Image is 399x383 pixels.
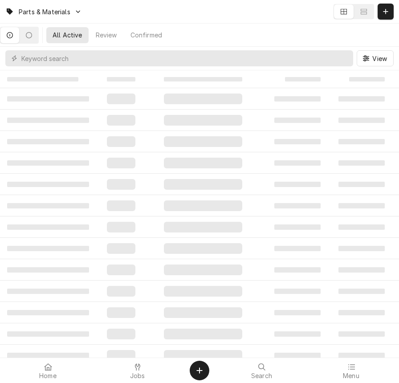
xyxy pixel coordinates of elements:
[7,118,89,123] span: ‌
[107,329,135,339] span: ‌
[7,77,78,81] span: ‌
[107,136,135,147] span: ‌
[274,224,321,230] span: ‌
[164,115,242,126] span: ‌
[338,96,385,102] span: ‌
[274,331,321,337] span: ‌
[107,94,135,104] span: ‌
[338,139,385,144] span: ‌
[107,265,135,275] span: ‌
[338,224,385,230] span: ‌
[349,77,385,81] span: ‌
[7,310,89,315] span: ‌
[7,182,89,187] span: ‌
[343,372,359,379] span: Menu
[7,331,89,337] span: ‌
[338,246,385,251] span: ‌
[338,160,385,166] span: ‌
[164,200,242,211] span: ‌
[21,50,349,66] input: Keyword search
[164,286,242,297] span: ‌
[7,267,89,273] span: ‌
[107,179,135,190] span: ‌
[274,96,321,102] span: ‌
[164,179,242,190] span: ‌
[274,160,321,166] span: ‌
[338,182,385,187] span: ‌
[274,203,321,208] span: ‌
[164,136,242,147] span: ‌
[7,246,89,251] span: ‌
[217,360,306,381] a: Search
[338,310,385,315] span: ‌
[274,353,321,358] span: ‌
[19,7,70,16] span: Parts & Materials
[107,286,135,297] span: ‌
[285,77,321,81] span: ‌
[7,353,89,358] span: ‌
[338,267,385,273] span: ‌
[164,307,242,318] span: ‌
[274,289,321,294] span: ‌
[251,372,272,379] span: Search
[107,307,135,318] span: ‌
[7,203,89,208] span: ‌
[107,350,135,361] span: ‌
[338,353,385,358] span: ‌
[274,182,321,187] span: ‌
[274,118,321,123] span: ‌
[164,350,242,361] span: ‌
[164,329,242,339] span: ‌
[274,139,321,144] span: ‌
[274,246,321,251] span: ‌
[107,200,135,211] span: ‌
[357,50,394,66] button: View
[7,96,89,102] span: ‌
[164,222,242,232] span: ‌
[4,360,92,381] a: Home
[107,115,135,126] span: ‌
[7,289,89,294] span: ‌
[164,243,242,254] span: ‌
[107,158,135,168] span: ‌
[274,267,321,273] span: ‌
[107,77,135,81] span: ‌
[338,331,385,337] span: ‌
[274,310,321,315] span: ‌
[107,243,135,254] span: ‌
[130,30,162,40] div: Confirmed
[164,77,242,81] span: ‌
[338,289,385,294] span: ‌
[130,372,145,379] span: Jobs
[2,4,85,19] a: Go to Parts & Materials
[7,139,89,144] span: ‌
[338,118,385,123] span: ‌
[53,30,82,40] div: All Active
[7,160,89,166] span: ‌
[96,30,117,40] div: Review
[307,360,395,381] a: Menu
[107,222,135,232] span: ‌
[338,203,385,208] span: ‌
[370,54,389,63] span: View
[164,158,242,168] span: ‌
[164,265,242,275] span: ‌
[164,94,242,104] span: ‌
[93,360,182,381] a: Jobs
[39,372,57,379] span: Home
[7,224,89,230] span: ‌
[190,361,209,380] button: Create Object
